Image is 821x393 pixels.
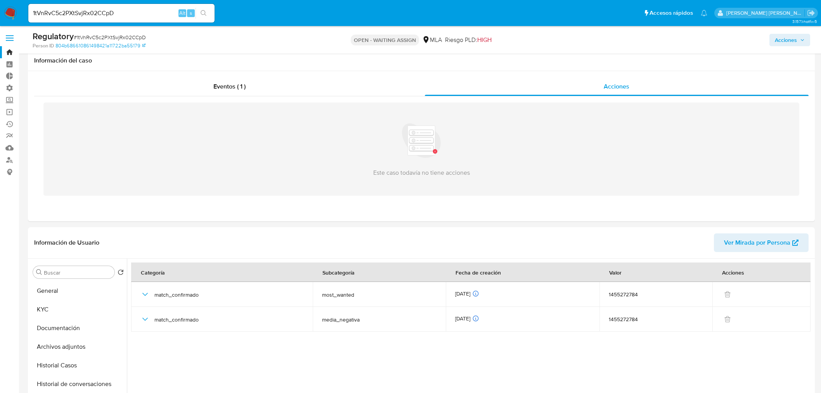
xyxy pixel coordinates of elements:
[402,121,441,160] img: empty_list.svg
[477,35,492,44] span: HIGH
[28,8,215,18] input: Buscar usuario o caso...
[807,9,815,17] a: Salir
[422,36,442,44] div: MLA
[30,300,127,319] button: KYC
[714,233,809,252] button: Ver Mirada por Persona
[650,9,693,17] span: Accesos rápidos
[33,42,54,49] b: Person ID
[351,35,419,45] p: OPEN - WAITING ASSIGN
[33,30,74,42] b: Regulatory
[44,269,111,276] input: Buscar
[55,42,145,49] a: 804b686610861498421a11722ba55179
[30,282,127,300] button: General
[30,337,127,356] button: Archivos adjuntos
[373,169,470,177] p: Este caso todavía no tiene acciones
[604,82,629,91] span: Acciones
[775,34,797,46] span: Acciones
[30,356,127,375] button: Historial Casos
[213,82,246,91] span: Eventos ( 1 )
[724,233,790,252] span: Ver Mirada por Persona
[36,269,42,275] button: Buscar
[179,9,185,17] span: Alt
[726,9,805,17] p: roberto.munoz@mercadolibre.com
[701,10,707,16] a: Notificaciones
[34,57,809,64] h1: Información del caso
[196,8,211,19] button: search-icon
[190,9,192,17] span: s
[34,239,99,247] h1: Información de Usuario
[30,319,127,337] button: Documentación
[769,34,810,46] button: Acciones
[118,269,124,278] button: Volver al orden por defecto
[445,36,492,44] span: Riesgo PLD:
[74,33,146,41] span: # 1tVnRvC5c2PXtSvjRx02CCpD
